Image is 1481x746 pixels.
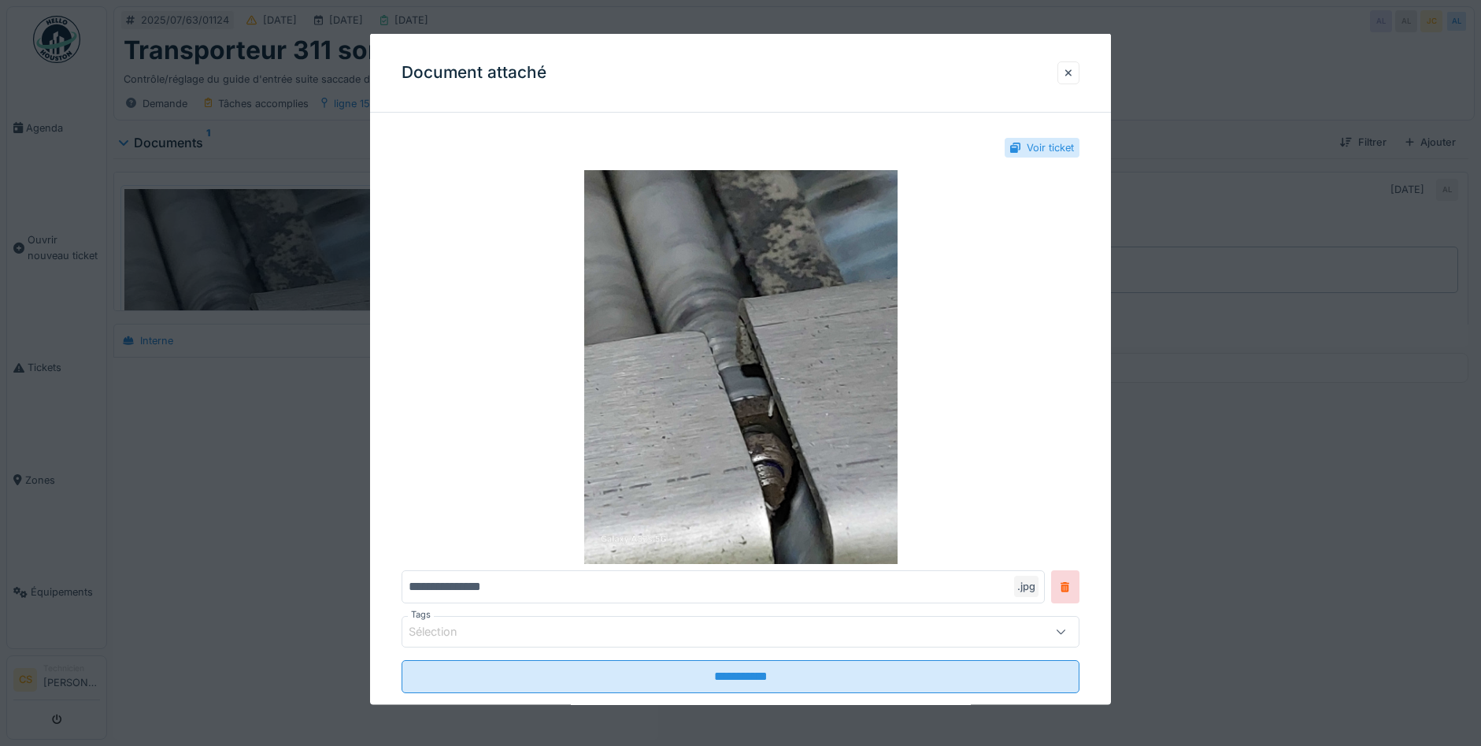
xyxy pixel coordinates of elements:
div: .jpg [1014,576,1039,597]
h3: Document attaché [402,63,546,83]
div: Voir ticket [1027,140,1074,155]
div: Sélection [409,623,479,640]
label: Tags [408,608,434,622]
img: 84e75424-30f2-4ff1-b6a7-6628cbc02f96-20250718_125611.jpg [402,170,1079,564]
